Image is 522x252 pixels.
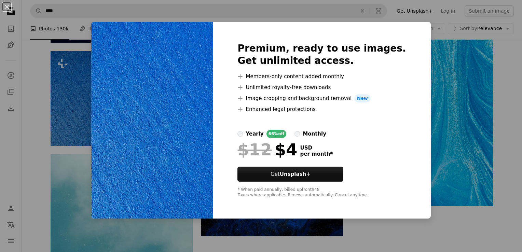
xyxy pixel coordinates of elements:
li: Enhanced legal protections [237,105,406,113]
div: yearly [246,130,263,138]
img: premium_photo-1675490808284-7c8b3c1f0795 [91,22,213,219]
strong: Unsplash+ [280,171,311,177]
span: per month * [300,151,333,157]
li: Unlimited royalty-free downloads [237,83,406,92]
span: USD [300,145,333,151]
span: $12 [237,141,272,158]
h2: Premium, ready to use images. Get unlimited access. [237,42,406,67]
input: monthly [294,131,300,137]
div: monthly [303,130,326,138]
span: New [354,94,371,102]
div: $4 [237,141,297,158]
button: GetUnsplash+ [237,167,343,182]
input: yearly66%off [237,131,243,137]
div: 66% off [266,130,287,138]
li: Members-only content added monthly [237,72,406,81]
li: Image cropping and background removal [237,94,406,102]
div: * When paid annually, billed upfront $48 Taxes where applicable. Renews automatically. Cancel any... [237,187,406,198]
